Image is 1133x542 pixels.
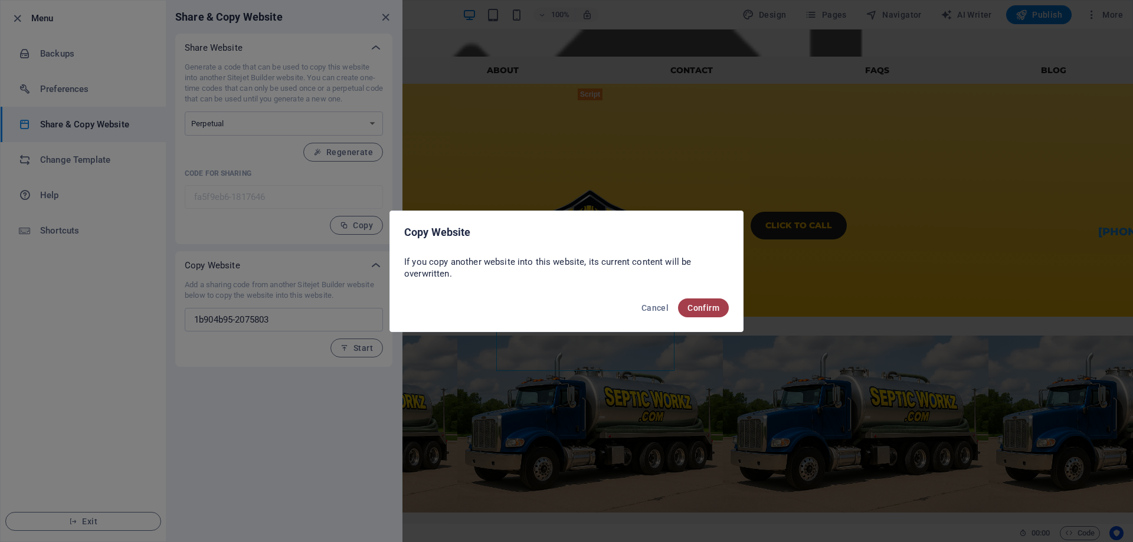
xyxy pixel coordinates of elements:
[404,225,729,239] h2: Copy Website
[404,256,729,280] p: If you copy another website into this website, its current content will be overwritten.
[641,303,669,313] span: Cancel
[637,298,673,317] button: Cancel
[678,298,729,317] button: Confirm
[687,303,719,313] span: Confirm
